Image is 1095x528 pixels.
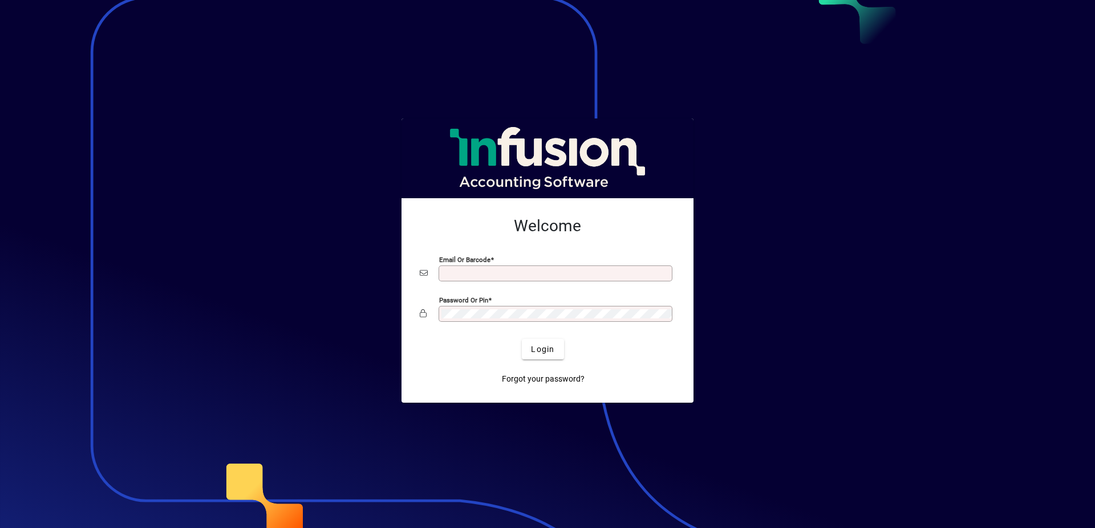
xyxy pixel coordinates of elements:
[502,373,585,385] span: Forgot your password?
[420,216,675,236] h2: Welcome
[522,339,563,359] button: Login
[439,296,488,304] mat-label: Password or Pin
[439,256,490,264] mat-label: Email or Barcode
[497,369,589,389] a: Forgot your password?
[531,343,554,355] span: Login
